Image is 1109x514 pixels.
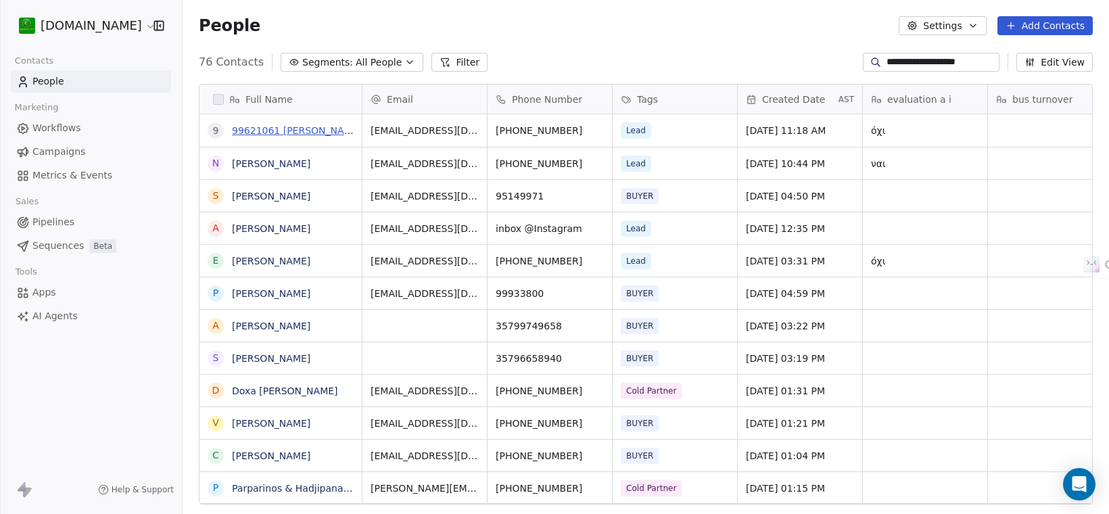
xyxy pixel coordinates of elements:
[9,191,45,212] span: Sales
[11,211,171,233] a: Pipelines
[199,54,264,70] span: 76 Contacts
[371,124,479,137] span: [EMAIL_ADDRESS][DOMAIN_NAME]
[371,482,479,495] span: [PERSON_NAME][EMAIL_ADDRESS][DOMAIN_NAME]
[232,223,310,234] a: [PERSON_NAME]
[871,157,979,170] span: ναι
[232,125,362,136] a: 99621061 [PERSON_NAME]
[212,221,219,235] div: A
[212,448,219,463] div: C
[212,319,219,333] div: A
[232,158,310,169] a: [PERSON_NAME]
[621,156,651,172] span: Lead
[496,417,604,430] span: [PHONE_NUMBER]
[362,85,487,114] div: Email
[212,156,219,170] div: N
[746,417,854,430] span: [DATE] 01:21 PM
[19,18,35,34] img: 439216937_921727863089572_7037892552807592703_n%20(1).jpg
[232,483,377,494] a: Parparinos & Hadjipanayis LLC
[621,122,651,139] span: Lead
[11,281,171,304] a: Apps
[621,448,659,464] span: BUYER
[496,189,604,203] span: 95149971
[488,85,612,114] div: Phone Number
[32,215,74,229] span: Pipelines
[496,449,604,463] span: [PHONE_NUMBER]
[199,16,260,36] span: People
[213,351,219,365] div: S
[41,17,142,34] span: [DOMAIN_NAME]
[112,484,174,495] span: Help & Support
[871,124,979,137] span: όχι
[637,93,658,106] span: Tags
[213,189,219,203] div: S
[32,168,112,183] span: Metrics & Events
[746,319,854,333] span: [DATE] 03:22 PM
[371,157,479,170] span: [EMAIL_ADDRESS][DOMAIN_NAME]
[621,318,659,334] span: BUYER
[621,188,659,204] span: BUYER
[199,85,362,114] div: Full Name
[1063,468,1095,500] div: Open Intercom Messenger
[11,164,171,187] a: Metrics & Events
[212,383,220,398] div: D
[11,117,171,139] a: Workflows
[371,222,479,235] span: [EMAIL_ADDRESS][DOMAIN_NAME]
[621,220,651,237] span: Lead
[9,97,64,118] span: Marketing
[746,384,854,398] span: [DATE] 01:31 PM
[887,93,951,106] span: evaluation a i
[232,418,310,429] a: [PERSON_NAME]
[496,287,604,300] span: 99933800
[738,85,862,114] div: Created DateAST
[371,449,479,463] span: [EMAIL_ADDRESS][DOMAIN_NAME]
[863,85,987,114] div: evaluation a i
[245,93,293,106] span: Full Name
[746,254,854,268] span: [DATE] 03:31 PM
[746,222,854,235] span: [DATE] 12:35 PM
[371,287,479,300] span: [EMAIL_ADDRESS][DOMAIN_NAME]
[232,321,310,331] a: [PERSON_NAME]
[1016,53,1093,72] button: Edit View
[9,262,43,282] span: Tools
[496,384,604,398] span: [PHONE_NUMBER]
[746,449,854,463] span: [DATE] 01:04 PM
[371,189,479,203] span: [EMAIL_ADDRESS][DOMAIN_NAME]
[496,254,604,268] span: [PHONE_NUMBER]
[199,114,362,505] div: grid
[496,319,604,333] span: 35799749658
[212,416,219,430] div: V
[496,222,604,235] span: inbox @Instagram
[302,55,353,70] span: Segments:
[762,93,825,106] span: Created Date
[232,256,310,266] a: [PERSON_NAME]
[32,145,85,159] span: Campaigns
[746,189,854,203] span: [DATE] 04:50 PM
[232,450,310,461] a: [PERSON_NAME]
[213,286,218,300] div: P
[621,285,659,302] span: BUYER
[746,287,854,300] span: [DATE] 04:59 PM
[356,55,402,70] span: All People
[9,51,60,71] span: Contacts
[1012,93,1072,106] span: bus turnover
[621,253,651,269] span: Lead
[213,124,219,138] div: 9
[32,74,64,89] span: People
[232,288,310,299] a: [PERSON_NAME]
[32,239,84,253] span: Sequences
[512,93,582,106] span: Phone Number
[98,484,174,495] a: Help & Support
[496,124,604,137] span: [PHONE_NUMBER]
[746,124,854,137] span: [DATE] 11:18 AM
[213,481,218,495] div: P
[213,254,219,268] div: E
[621,350,659,367] span: BUYER
[613,85,737,114] div: Tags
[232,353,310,364] a: [PERSON_NAME]
[11,305,171,327] a: AI Agents
[11,141,171,163] a: Campaigns
[621,383,682,399] span: Cold Partner
[746,482,854,495] span: [DATE] 01:15 PM
[387,93,413,106] span: Email
[746,157,854,170] span: [DATE] 10:44 PM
